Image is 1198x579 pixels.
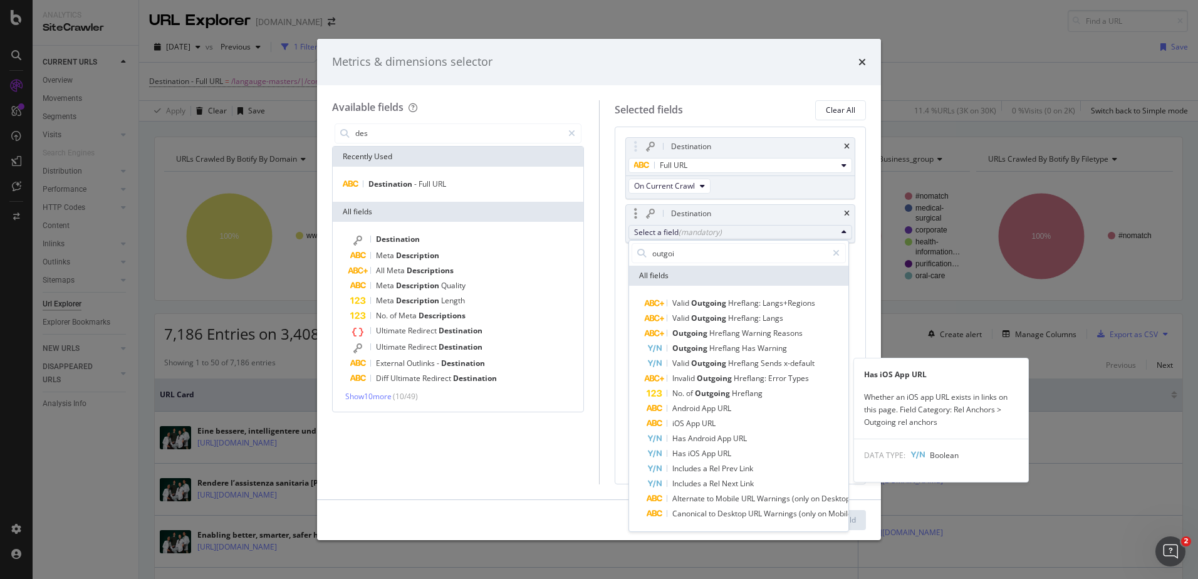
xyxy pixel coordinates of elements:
span: Outgoing [672,343,709,353]
span: a [703,478,709,489]
input: Search by field name [354,124,563,143]
span: Diff [376,373,390,383]
span: of [390,310,398,321]
div: Clear All [826,105,855,115]
div: times [844,143,850,150]
span: Hreflang: [728,298,763,308]
span: Prev [722,463,739,474]
span: Full [419,179,432,189]
span: Rel [709,463,722,474]
span: URL [717,448,731,459]
span: Destination [453,373,497,383]
span: URL [702,418,716,429]
span: DATA TYPE: [864,450,905,461]
span: Ultimate [390,373,422,383]
span: Alternate [672,493,707,504]
div: times [858,54,866,70]
div: Metrics & dimensions selector [332,54,492,70]
div: Selected fields [615,103,683,117]
span: - [414,179,419,189]
div: Destination [671,140,711,153]
span: Outgoing [691,358,728,368]
span: Warnings [757,493,792,504]
div: Recently Used [333,147,583,167]
span: Outgoing [695,388,732,399]
span: Destination [368,179,414,189]
span: Valid [672,313,691,323]
div: Select a field [634,227,837,237]
span: On Current Crawl [634,180,695,191]
span: Hreflang [709,343,742,353]
span: Next [722,478,740,489]
span: Android [672,403,702,414]
span: Langs+Regions [763,298,815,308]
span: Outgoing [697,373,734,383]
span: Meta [376,250,396,261]
span: Meta [376,295,396,306]
div: times [844,210,850,217]
span: Reasons [773,328,803,338]
span: Sends [761,358,784,368]
input: Search by field name [651,244,827,263]
span: to [707,493,716,504]
span: Warning [742,328,773,338]
span: Langs [763,313,783,323]
span: Quality [441,280,466,291]
span: App [702,403,717,414]
span: Includes [672,478,703,489]
span: Hreflang [728,358,761,368]
span: 2 [1181,536,1191,546]
span: Has [742,343,758,353]
span: Link [739,463,753,474]
div: All fields [333,202,583,222]
span: Outgoing [691,313,728,323]
span: Descriptions [407,265,454,276]
span: Hreflang: [734,373,768,383]
button: Full URL [628,158,853,173]
div: Whether an iOS app URL exists in links on this page. Field Category: Rel Anchors > Outgoing rel a... [854,391,1028,429]
span: App [686,418,702,429]
span: Ultimate [376,325,408,336]
span: Description [396,280,441,291]
span: No. [672,388,686,399]
div: Has iOS App URL [854,368,1028,381]
span: of [686,388,695,399]
div: (mandatory) [679,227,722,237]
span: App [702,448,717,459]
span: iOS [672,418,686,429]
span: Meta [387,265,407,276]
span: URL [717,403,731,414]
span: iOS [688,448,702,459]
span: App [717,433,733,444]
span: Meta [376,280,396,291]
span: Ultimate [376,342,408,352]
span: Redirect [422,373,453,383]
span: Description [396,295,441,306]
iframe: Intercom live chat [1155,536,1185,566]
span: (only [792,493,811,504]
span: Has [672,433,688,444]
span: Mobile [716,493,741,504]
span: Android [688,433,717,444]
span: URL [432,179,446,189]
div: Destination [671,207,711,220]
span: Valid [672,298,691,308]
span: Hreflang: [728,313,763,323]
div: modal [317,39,881,540]
span: Outlinks [407,358,437,368]
span: ( 10 / 49 ) [393,391,418,402]
span: Warning [758,343,787,353]
span: Meta [398,310,419,321]
div: Available fields [332,100,404,114]
span: Redirect [408,342,439,352]
span: Outgoing [691,298,728,308]
span: Descriptions [419,310,466,321]
span: Has [672,448,688,459]
span: Error [768,373,788,383]
span: Valid [672,358,691,368]
span: Outgoing [672,328,709,338]
span: a [703,463,709,474]
span: Types [788,373,809,383]
span: on [811,493,821,504]
span: All [376,265,387,276]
